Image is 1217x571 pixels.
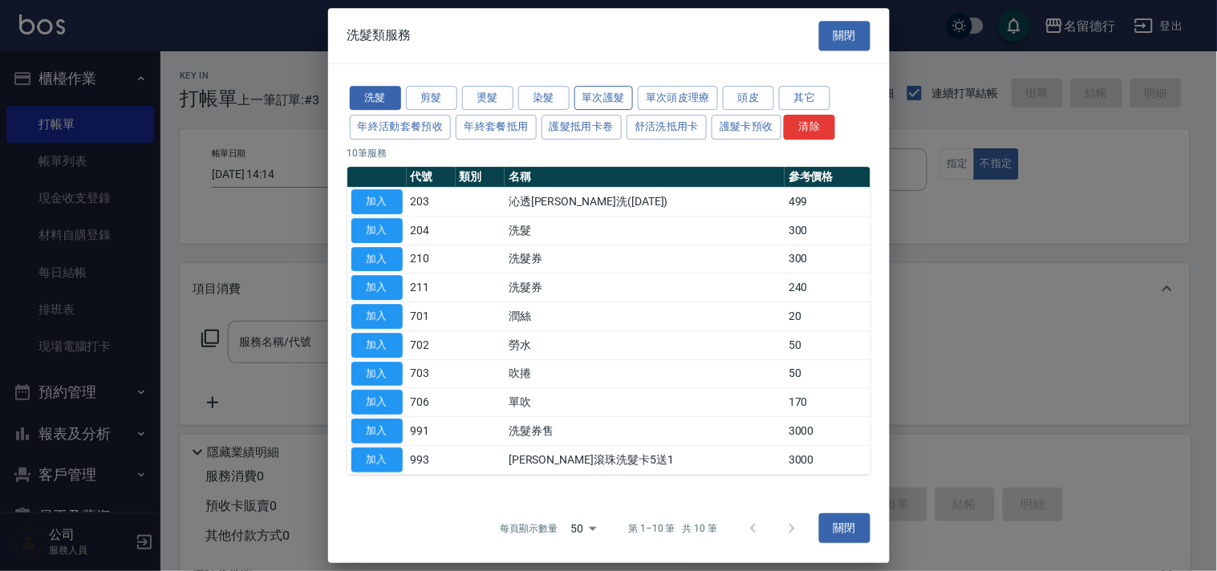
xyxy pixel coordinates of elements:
td: 洗髮 [505,216,785,245]
button: 加入 [351,304,403,329]
button: 加入 [351,447,403,472]
td: 499 [785,188,870,217]
td: 吹捲 [505,359,785,388]
td: 洗髮券售 [505,417,785,446]
td: 300 [785,245,870,273]
button: 加入 [351,247,403,272]
td: 210 [407,245,456,273]
td: 勞水 [505,330,785,359]
div: 50 [564,507,602,550]
button: 單次頭皮理療 [638,86,718,111]
button: 剪髮 [406,86,457,111]
td: 170 [785,388,870,417]
button: 加入 [351,362,403,387]
button: 單次護髮 [574,86,634,111]
td: 703 [407,359,456,388]
button: 舒活洗抵用卡 [627,115,707,140]
th: 參考價格 [785,167,870,188]
td: 50 [785,330,870,359]
button: 加入 [351,218,403,243]
button: 護髮抵用卡卷 [542,115,622,140]
td: 991 [407,417,456,446]
td: [PERSON_NAME]滾珠洗髮卡5送1 [505,445,785,474]
button: 年終套餐抵用 [456,115,536,140]
td: 300 [785,216,870,245]
button: 洗髮 [350,86,401,111]
button: 加入 [351,275,403,300]
td: 沁透[PERSON_NAME]洗([DATE]) [505,188,785,217]
td: 203 [407,188,456,217]
th: 名稱 [505,167,785,188]
button: 加入 [351,419,403,443]
button: 清除 [784,115,835,140]
td: 潤絲 [505,302,785,331]
button: 年終活動套餐預收 [350,115,452,140]
td: 706 [407,388,456,417]
button: 關閉 [819,21,870,51]
td: 204 [407,216,456,245]
td: 211 [407,273,456,302]
td: 993 [407,445,456,474]
button: 其它 [779,86,830,111]
td: 702 [407,330,456,359]
p: 每頁顯示數量 [500,521,558,536]
td: 701 [407,302,456,331]
p: 10 筆服務 [347,146,870,160]
td: 3000 [785,417,870,446]
button: 關閉 [819,514,870,544]
button: 護髮卡預收 [712,115,781,140]
td: 3000 [785,445,870,474]
button: 加入 [351,333,403,358]
span: 洗髮類服務 [347,27,412,43]
td: 單吹 [505,388,785,417]
td: 洗髮券 [505,273,785,302]
button: 燙髮 [462,86,513,111]
button: 加入 [351,390,403,415]
td: 50 [785,359,870,388]
p: 第 1–10 筆 共 10 筆 [628,521,717,536]
th: 類別 [456,167,505,188]
button: 頭皮 [723,86,774,111]
td: 20 [785,302,870,331]
td: 240 [785,273,870,302]
button: 加入 [351,189,403,214]
td: 洗髮券 [505,245,785,273]
button: 染髮 [518,86,570,111]
th: 代號 [407,167,456,188]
